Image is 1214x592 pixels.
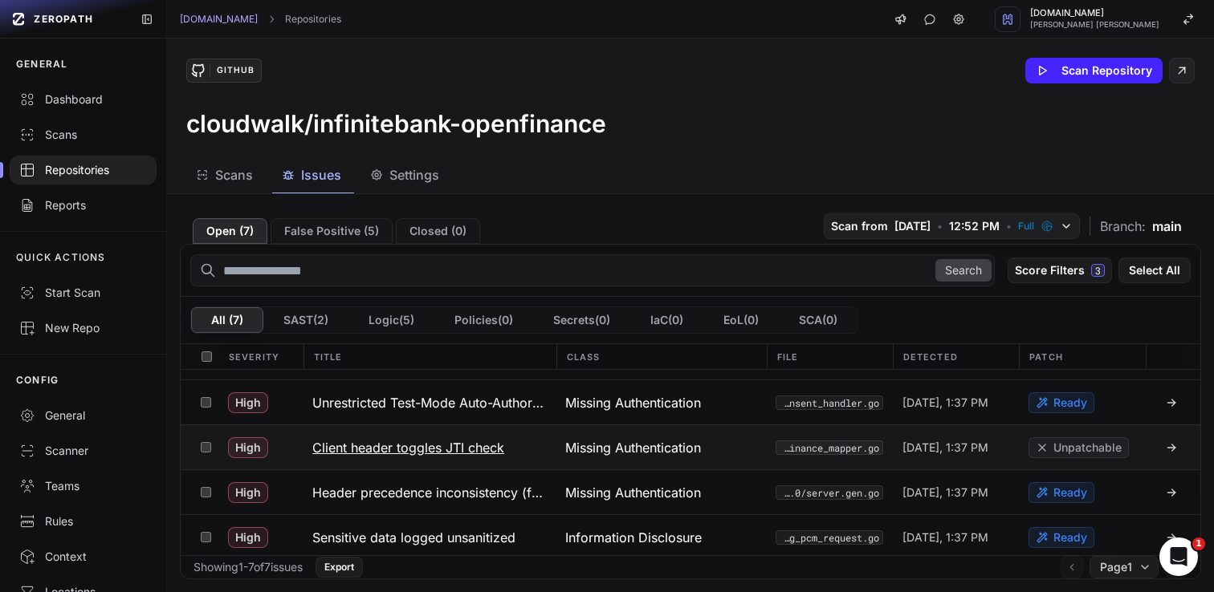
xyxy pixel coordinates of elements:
button: Scan from [DATE] • 12:52 PM • Full [824,213,1080,239]
div: Start Scan [19,285,147,301]
button: Sensitive data logged unsanitized [303,515,556,559]
span: [DATE], 1:37 PM [902,440,988,456]
span: Missing Authentication [565,483,701,502]
div: Title [303,344,556,369]
span: Page 1 [1100,559,1132,575]
span: Missing Authentication [565,438,701,457]
a: [DOMAIN_NAME] [180,13,258,26]
span: Information Disclosure [565,528,702,547]
span: Branch: [1100,217,1146,236]
button: Unrestricted Test-Mode Auto-Authorization [303,380,556,424]
div: GitHub [210,63,261,78]
button: internal/shared/mapper/openfinance_mapper/openfinance_mapper.go [776,440,882,455]
button: IaC(0) [630,307,703,333]
span: High [228,527,268,548]
span: • [1006,218,1012,234]
span: [DATE] [894,218,931,234]
div: Teams [19,478,147,494]
div: New Repo [19,320,147,336]
div: Class [556,344,767,369]
h3: Header precedence inconsistency (first vs last) [312,483,546,502]
div: Reports [19,197,147,213]
span: 1 [1192,537,1205,550]
span: Scans [215,165,253,184]
span: Issues [301,165,341,184]
div: Rules [19,513,147,529]
button: Scan Repository [1025,58,1163,83]
div: High Sensitive data logged unsanitized Information Disclosure internal/shared/utils/log_pcm_reque... [181,514,1200,559]
button: Client header toggles JTI check [303,425,556,469]
span: Ready [1053,395,1087,411]
div: Severity [219,344,303,369]
span: Unpatchable [1053,440,1122,456]
button: Closed (0) [396,218,480,244]
button: internal/infinitepay/handler/consent_handler.go [776,395,882,410]
p: CONFIG [16,374,59,387]
button: Export [316,557,363,578]
h3: Unrestricted Test-Mode Auto-Authorization [312,393,546,412]
div: General [19,408,147,424]
div: Repositories [19,162,147,178]
button: Open (7) [193,218,267,244]
div: Scans [19,127,147,143]
span: [DATE], 1:37 PM [902,485,988,501]
span: High [228,482,268,503]
p: GENERAL [16,58,67,71]
div: Showing 1 - 7 of 7 issues [194,559,303,575]
button: Score Filters3 [1008,257,1112,283]
h3: Client header toggles JTI check [312,438,504,457]
span: • [937,218,943,234]
button: Policies(0) [434,307,533,333]
nav: breadcrumb [180,13,341,26]
button: internal/shared/utils/log_pcm_request.go [776,530,882,545]
button: pkg/openfinance_spec/resources/v2.1.0/server.gen.go [776,485,882,500]
span: Scan from [831,218,888,234]
div: File [767,344,893,369]
div: High Header precedence inconsistency (first vs last) Missing Authentication pkg/openfinance_spec/... [181,469,1200,514]
span: main [1152,217,1182,236]
svg: chevron right, [266,14,277,25]
button: Logic(5) [348,307,434,333]
span: 3 [1091,264,1105,277]
h3: Sensitive data logged unsanitized [312,528,515,547]
a: ZEROPATH [6,6,128,32]
span: [DATE], 1:37 PM [902,395,988,411]
p: QUICK ACTIONS [16,251,106,264]
div: Context [19,549,147,565]
button: All (7) [191,307,263,333]
div: Scanner [19,443,147,459]
span: ZEROPATH [34,13,93,26]
span: Ready [1053,529,1087,545]
h3: cloudwalk/infinitebank-openfinance [186,109,606,138]
button: SCA(0) [779,307,858,333]
button: EoL(0) [703,307,779,333]
span: Ready [1053,485,1087,501]
button: Page1 [1090,556,1159,578]
span: 12:52 PM [949,218,1000,234]
div: Patch [1019,344,1145,369]
iframe: Intercom live chat [1159,537,1198,576]
div: High Unrestricted Test-Mode Auto-Authorization Missing Authentication internal/infinitepay/handle... [181,379,1200,424]
div: High Client header toggles JTI check Missing Authentication internal/shared/mapper/openfinance_ma... [181,424,1200,469]
button: False Positive (5) [271,218,393,244]
button: Secrets(0) [533,307,630,333]
a: Repositories [285,13,341,26]
span: [PERSON_NAME] [PERSON_NAME] [1030,21,1159,29]
button: Search [935,259,992,282]
span: Full [1018,220,1034,233]
button: Header precedence inconsistency (first vs last) [303,470,556,514]
div: Detected [893,344,1019,369]
span: High [228,392,268,413]
span: [DOMAIN_NAME] [1030,9,1159,18]
span: High [228,437,268,458]
div: Dashboard [19,91,147,107]
button: SAST(2) [263,307,348,333]
span: Settings [389,165,439,184]
span: Missing Authentication [565,393,701,412]
span: [DATE], 1:37 PM [902,529,988,545]
button: Select All [1118,257,1191,283]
